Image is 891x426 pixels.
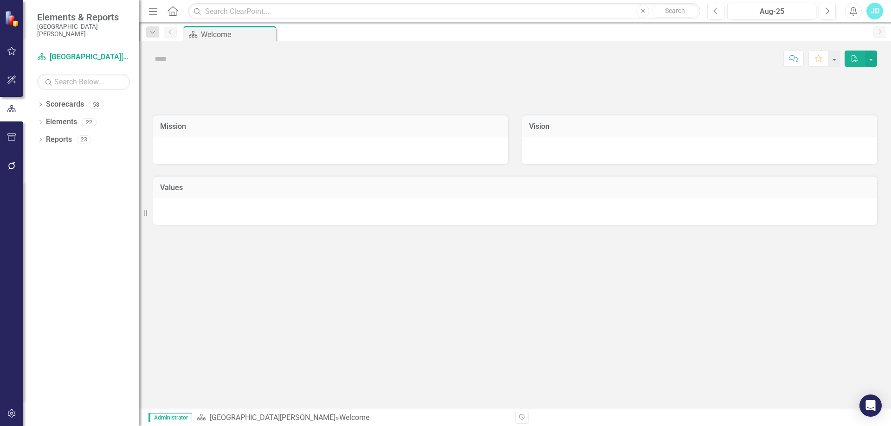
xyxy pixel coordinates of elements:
a: Reports [46,134,72,145]
button: JD [866,3,883,19]
input: Search Below... [37,74,130,90]
a: Elements [46,117,77,127]
button: Search [652,5,698,18]
a: [GEOGRAPHIC_DATA][PERSON_NAME] [210,413,336,422]
a: Scorecards [46,99,84,110]
h3: Mission [160,122,501,131]
div: » [197,413,508,423]
div: 23 [77,136,91,144]
h3: Vision [529,122,870,131]
button: Aug-25 [727,3,816,19]
div: 22 [82,118,97,126]
span: Administrator [148,413,192,422]
small: [GEOGRAPHIC_DATA][PERSON_NAME] [37,23,130,38]
span: Elements & Reports [37,12,130,23]
img: Not Defined [153,51,168,66]
a: [GEOGRAPHIC_DATA][PERSON_NAME] [37,52,130,63]
span: Search [665,7,685,14]
div: 58 [89,101,103,108]
div: Welcome [339,413,369,422]
h3: Values [160,184,870,192]
img: ClearPoint Strategy [4,10,21,27]
div: Welcome [201,29,274,40]
div: Aug-25 [730,6,813,17]
input: Search ClearPoint... [188,3,700,19]
div: Open Intercom Messenger [859,394,882,417]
